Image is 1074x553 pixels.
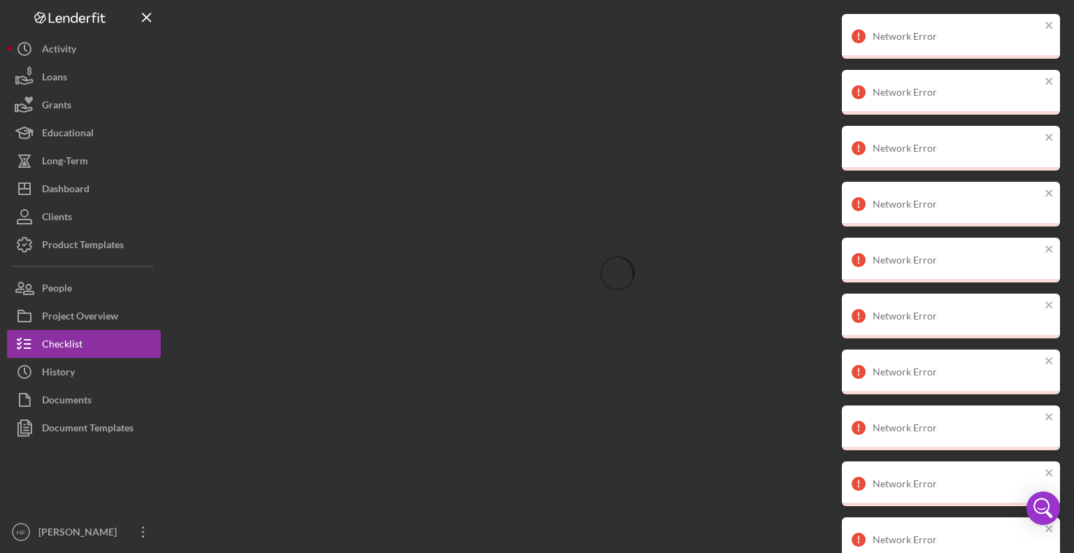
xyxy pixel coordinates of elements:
button: People [7,274,161,302]
button: close [1045,20,1054,33]
div: Network Error [873,199,1040,210]
div: Network Error [873,310,1040,322]
button: Grants [7,91,161,119]
button: close [1045,355,1054,368]
div: Documents [42,386,92,417]
div: Network Error [873,422,1040,433]
div: Educational [42,119,94,150]
div: Product Templates [42,231,124,262]
button: Educational [7,119,161,147]
div: Grants [42,91,71,122]
button: Loans [7,63,161,91]
button: Long-Term [7,147,161,175]
button: close [1045,243,1054,257]
div: Dashboard [42,175,89,206]
button: close [1045,467,1054,480]
div: Network Error [873,534,1040,545]
div: Network Error [873,254,1040,266]
button: HF[PERSON_NAME] [7,518,161,546]
button: Product Templates [7,231,161,259]
div: Long-Term [42,147,88,178]
div: Network Error [873,31,1040,42]
button: close [1045,187,1054,201]
button: close [1045,76,1054,89]
button: Dashboard [7,175,161,203]
button: Checklist [7,330,161,358]
div: Activity [42,35,76,66]
div: [PERSON_NAME] [35,518,126,550]
div: Project Overview [42,302,118,333]
div: Clients [42,203,72,234]
div: Network Error [873,143,1040,154]
button: close [1045,131,1054,145]
button: close [1045,523,1054,536]
div: Network Error [873,87,1040,98]
div: Open Intercom Messenger [1026,491,1060,525]
div: Loans [42,63,67,94]
button: History [7,358,161,386]
button: close [1045,411,1054,424]
div: History [42,358,75,389]
button: Project Overview [7,302,161,330]
div: People [42,274,72,306]
button: Clients [7,203,161,231]
text: HF [17,529,26,536]
div: Network Error [873,366,1040,378]
button: Document Templates [7,414,161,442]
div: Document Templates [42,414,134,445]
div: Checklist [42,330,83,361]
div: Network Error [873,478,1040,489]
button: close [1045,299,1054,313]
button: Activity [7,35,161,63]
button: Documents [7,386,161,414]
